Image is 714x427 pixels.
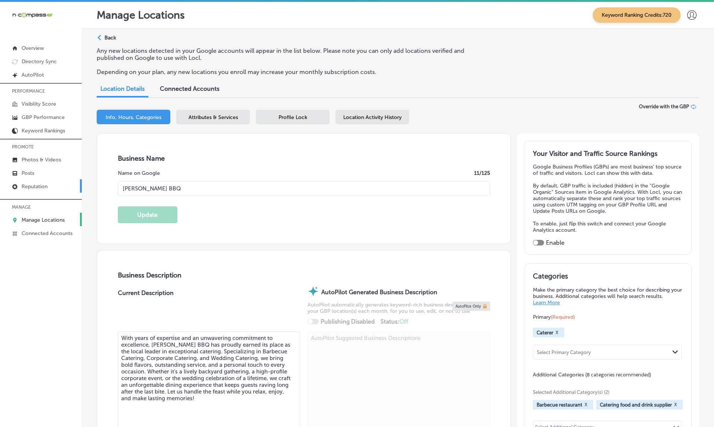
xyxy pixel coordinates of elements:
[22,128,65,134] p: Keyword Rankings
[22,217,65,223] p: Manage Locations
[97,68,488,76] p: Depending on your plan, any new locations you enroll may increase your monthly subscription costs.
[22,45,44,51] p: Overview
[100,85,145,92] span: Location Details
[22,58,57,65] p: Directory Sync
[533,299,560,306] a: Learn More
[118,170,160,176] label: Name on Google
[22,230,73,237] p: Connected Accounts
[22,101,56,107] p: Visibility Score
[12,12,53,19] img: 660ab0bf-5cc7-4cb8-ba1c-48b5ae0f18e60NCTV_CLogo_TV_Black_-500x88.png
[22,183,48,190] p: Reputation
[343,114,402,121] span: Location Activity History
[533,287,683,306] p: Make the primary category the best choice for describing your business. Additional categories wil...
[537,350,591,355] div: Select Primary Category
[533,389,678,395] span: Selected Additional Category(s) (2)
[118,206,177,223] button: Update
[97,9,185,21] p: Manage Locations
[546,239,565,246] label: Enable
[537,402,582,408] span: Barbecue restaurant
[533,164,683,176] p: Google Business Profiles (GBPs) are most business' top source of traffic and visitors. Locl can s...
[308,286,319,297] img: autopilot-icon
[106,114,161,121] span: Info, Hours, Categories
[639,104,689,109] span: Override with the GBP
[533,372,651,378] span: Additional Categories
[474,170,490,176] label: 11 /125
[321,289,437,296] strong: AutoPilot Generated Business Description
[582,402,589,408] button: X
[533,221,683,233] p: To enable, just flip this switch and connect your Google Analytics account.
[593,7,681,23] span: Keyword Ranking Credits: 720
[22,72,44,78] p: AutoPilot
[118,154,490,163] h3: Business Name
[585,371,651,378] span: (8 categories recommended)
[189,114,238,121] span: Attributes & Services
[551,314,575,320] span: (Required)
[104,35,116,41] p: Back
[279,114,307,121] span: Profile Lock
[533,272,683,283] h3: Categories
[537,330,553,335] span: Caterer
[22,170,34,176] p: Posts
[533,150,683,158] h3: Your Visitor and Traffic Source Rankings
[22,114,65,121] p: GBP Performance
[533,183,683,214] p: By default, GBP traffic is included (hidden) in the "Google Organic" Sources item in Google Analy...
[672,402,679,408] button: X
[97,47,488,61] p: Any new locations detected in your Google accounts will appear in the list below. Please note you...
[533,314,575,320] span: Primary
[160,85,219,92] span: Connected Accounts
[600,402,672,408] span: Catering food and drink supplier
[22,157,61,163] p: Photos & Videos
[553,330,560,335] button: X
[118,181,490,196] input: Enter Location Name
[118,271,490,279] h3: Business Description
[118,289,174,331] label: Current Description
